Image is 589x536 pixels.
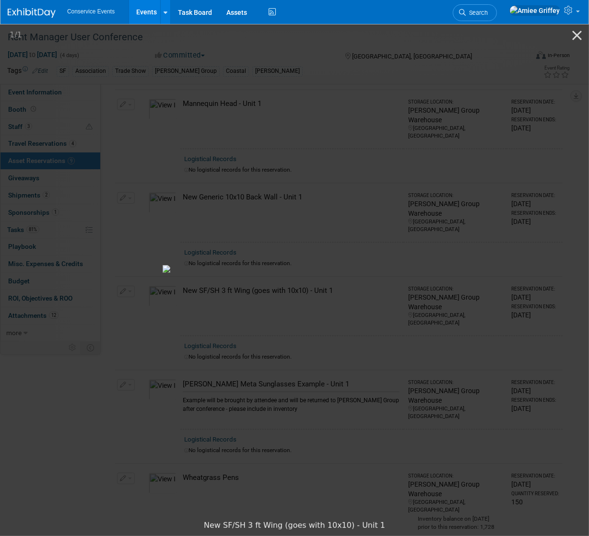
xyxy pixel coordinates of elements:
[453,4,497,21] a: Search
[466,9,488,16] span: Search
[8,8,56,18] img: ExhibitDay
[17,30,22,39] span: 1
[163,265,426,273] img: New SF/SH 3 ft Wing (goes with 10x10) - Unit 1
[565,24,589,47] button: Close gallery
[67,8,115,15] span: Conservice Events
[10,30,14,39] span: 1
[509,5,560,16] img: Amiee Griffey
